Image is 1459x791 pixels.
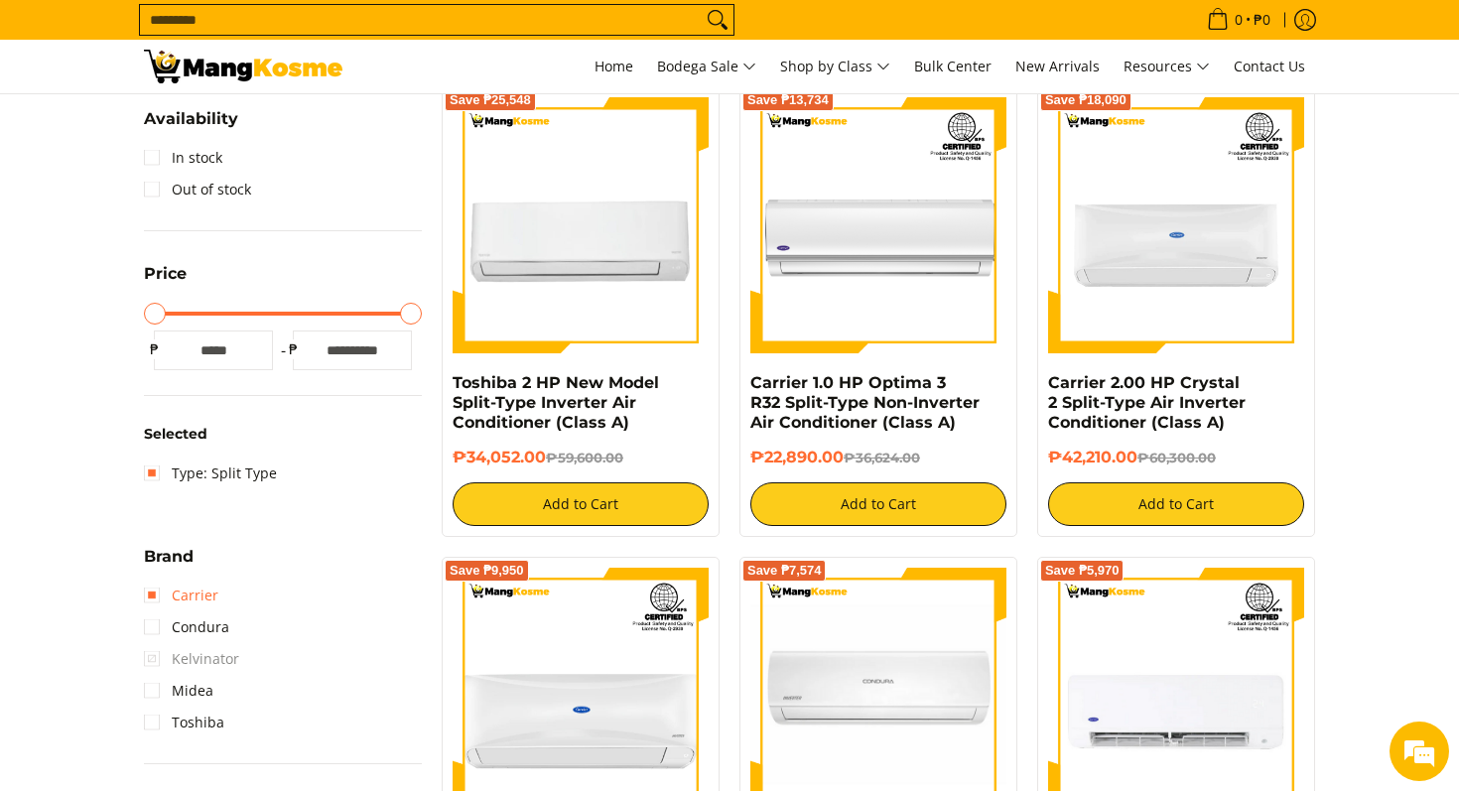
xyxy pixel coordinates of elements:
span: ₱ [283,339,303,359]
span: Bulk Center [914,57,992,75]
h6: ₱22,890.00 [750,448,1006,467]
a: Resources [1114,40,1220,93]
span: Save ₱9,950 [450,565,524,577]
a: New Arrivals [1005,40,1110,93]
span: Save ₱5,970 [1045,565,1120,577]
span: ₱0 [1251,13,1273,27]
del: ₱36,624.00 [844,450,920,465]
a: Midea [144,675,213,707]
a: Out of stock [144,174,251,205]
img: Bodega Sale Aircon l Mang Kosme: Home Appliances Warehouse Sale Split Type [144,50,342,83]
img: Toshiba 2 HP New Model Split-Type Inverter Air Conditioner (Class A) [453,97,709,353]
span: Contact Us [1234,57,1305,75]
img: Carrier 2.00 HP Crystal 2 Split-Type Air Inverter Conditioner (Class A) [1048,97,1304,353]
a: Contact Us [1224,40,1315,93]
span: ₱ [144,339,164,359]
a: Toshiba [144,707,224,738]
a: Type: Split Type [144,458,277,489]
a: Toshiba 2 HP New Model Split-Type Inverter Air Conditioner (Class A) [453,373,659,432]
a: Home [585,40,643,93]
del: ₱59,600.00 [546,450,623,465]
span: New Arrivals [1015,57,1100,75]
span: Brand [144,549,194,565]
nav: Main Menu [362,40,1315,93]
span: Save ₱25,548 [450,94,531,106]
a: Carrier 2.00 HP Crystal 2 Split-Type Air Inverter Conditioner (Class A) [1048,373,1246,432]
span: Home [595,57,633,75]
summary: Open [144,111,238,142]
del: ₱60,300.00 [1137,450,1216,465]
h6: ₱42,210.00 [1048,448,1304,467]
a: Carrier 1.0 HP Optima 3 R32 Split-Type Non-Inverter Air Conditioner (Class A) [750,373,980,432]
img: Carrier 1.0 HP Optima 3 R32 Split-Type Non-Inverter Air Conditioner (Class A) [750,97,1006,353]
h6: ₱34,052.00 [453,448,709,467]
span: • [1201,9,1276,31]
span: Save ₱7,574 [747,565,822,577]
h6: Selected [144,426,422,444]
span: Resources [1124,55,1210,79]
span: Save ₱13,734 [747,94,829,106]
button: Search [702,5,733,35]
span: Availability [144,111,238,127]
span: Price [144,266,187,282]
button: Add to Cart [453,482,709,526]
span: Bodega Sale [657,55,756,79]
button: Add to Cart [750,482,1006,526]
button: Add to Cart [1048,482,1304,526]
a: Carrier [144,580,218,611]
a: Condura [144,611,229,643]
a: Bodega Sale [647,40,766,93]
span: Shop by Class [780,55,890,79]
summary: Open [144,549,194,580]
span: Save ₱18,090 [1045,94,1127,106]
span: Kelvinator [144,643,239,675]
a: Bulk Center [904,40,1001,93]
a: Shop by Class [770,40,900,93]
span: 0 [1232,13,1246,27]
summary: Open [144,266,187,297]
a: In stock [144,142,222,174]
